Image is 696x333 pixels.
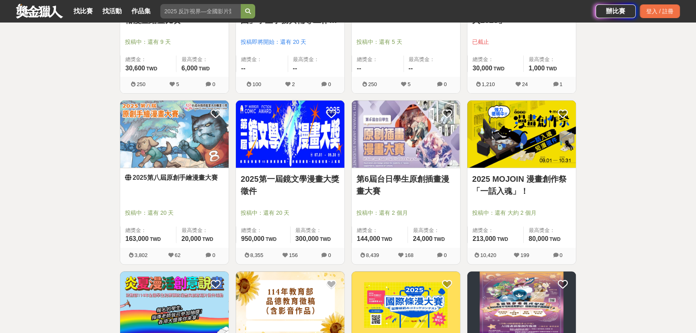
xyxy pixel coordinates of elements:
[241,173,340,197] a: 2025第一屆鏡文學漫畫大獎徵件
[405,252,414,258] span: 168
[413,235,432,242] span: 24,000
[444,81,446,87] span: 0
[444,252,446,258] span: 0
[241,65,246,72] span: --
[328,252,331,258] span: 0
[212,252,215,258] span: 0
[175,252,180,258] span: 62
[293,55,340,64] span: 最高獎金：
[528,226,571,234] span: 最高獎金：
[181,235,201,242] span: 20,000
[181,226,224,234] span: 最高獎金：
[328,81,331,87] span: 0
[146,66,157,72] span: TWD
[252,81,261,87] span: 100
[160,4,241,18] input: 2025 反詐視界—全國影片競賽
[413,226,455,234] span: 最高獎金：
[70,6,96,17] a: 找比賽
[128,6,154,17] a: 作品集
[356,38,455,46] span: 投稿中：還有 5 天
[473,55,518,64] span: 總獎金：
[409,55,456,64] span: 最高獎金：
[522,81,528,87] span: 24
[241,226,285,234] span: 總獎金：
[135,252,148,258] span: 3,802
[120,101,229,168] img: Cover Image
[236,101,344,168] img: Cover Image
[356,173,455,197] a: 第6屆台日學生原創插畫漫畫大賽
[640,4,680,18] div: 登入 / 註冊
[520,252,529,258] span: 199
[480,252,496,258] span: 10,420
[434,236,444,242] span: TWD
[528,65,545,72] span: 1,000
[150,236,161,242] span: TWD
[528,55,571,64] span: 最高獎金：
[356,209,455,217] span: 投稿中：還有 2 個月
[473,65,492,72] span: 30,000
[493,66,504,72] span: TWD
[202,236,213,242] span: TWD
[320,236,331,242] span: TWD
[125,38,224,46] span: 投稿中：還有 9 天
[473,235,496,242] span: 213,000
[407,81,410,87] span: 5
[125,209,224,217] span: 投稿中：還有 20 天
[357,235,380,242] span: 144,000
[482,81,495,87] span: 1,210
[241,235,264,242] span: 950,000
[292,81,295,87] span: 2
[241,38,340,46] span: 投稿即將開始：還有 20 天
[472,209,571,217] span: 投稿中：還有 大約 2 個月
[125,235,149,242] span: 163,000
[241,55,283,64] span: 總獎金：
[125,226,171,234] span: 總獎金：
[250,252,264,258] span: 8,355
[125,65,145,72] span: 30,600
[357,226,403,234] span: 總獎金：
[352,101,460,168] img: Cover Image
[467,101,576,168] img: Cover Image
[293,65,297,72] span: --
[497,236,508,242] span: TWD
[212,81,215,87] span: 0
[357,55,399,64] span: 總獎金：
[528,235,548,242] span: 80,000
[199,66,210,72] span: TWD
[357,65,361,72] span: --
[289,252,298,258] span: 156
[181,65,197,72] span: 6,000
[546,66,557,72] span: TWD
[266,236,276,242] span: TWD
[295,226,340,234] span: 最高獎金：
[99,6,125,17] a: 找活動
[559,81,562,87] span: 1
[381,236,392,242] span: TWD
[368,81,377,87] span: 250
[549,236,560,242] span: TWD
[472,38,571,46] span: 已截止
[241,209,340,217] span: 投稿中：還有 20 天
[366,252,379,258] span: 8,439
[472,173,571,197] a: 2025 MOJOIN 漫畫創作祭「一話入魂」！
[125,55,171,64] span: 總獎金：
[137,81,145,87] span: 250
[559,252,562,258] span: 0
[125,173,224,183] a: 2025第八屆原創手繪漫畫大賽
[295,235,319,242] span: 300,000
[181,55,224,64] span: 最高獎金：
[473,226,518,234] span: 總獎金：
[409,65,413,72] span: --
[176,81,179,87] span: 5
[596,4,636,18] a: 辦比賽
